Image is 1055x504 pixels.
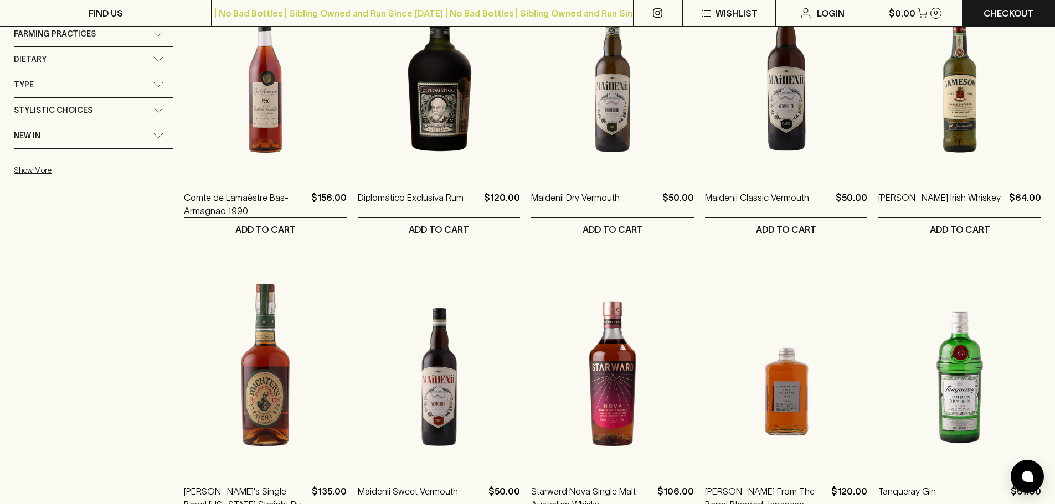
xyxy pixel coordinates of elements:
p: FIND US [89,7,123,20]
button: ADD TO CART [878,218,1041,241]
div: Dietary [14,47,173,72]
div: Type [14,72,173,97]
span: Stylistic Choices [14,103,92,117]
span: Farming Practices [14,27,96,41]
a: Maidenii Classic Vermouth [705,191,809,217]
img: Tanqueray Gin [878,274,1041,468]
button: ADD TO CART [358,218,521,241]
p: ADD TO CART [409,223,469,236]
button: ADD TO CART [531,218,694,241]
button: Show More [14,159,159,181]
span: Dietary [14,53,47,66]
span: Type [14,78,34,92]
a: Comte de Lamaëstre Bas-Armagnac 1990 [184,191,307,217]
div: Stylistic Choices [14,98,173,123]
div: New In [14,123,173,148]
button: ADD TO CART [184,218,347,241]
a: Diplomático Exclusiva Rum [358,191,464,217]
p: Login [817,7,845,20]
p: $120.00 [484,191,520,217]
img: Michter's Single Barrel Kentucky Straight Rye Whiskey [184,274,347,468]
p: Checkout [984,7,1033,20]
p: $0.00 [889,7,915,20]
img: Nikka Whisky From The Barrel Blended Japanese Whisky [705,274,868,468]
img: Starward Nova Single Malt Australian Whisky [531,274,694,468]
p: $64.00 [1009,191,1041,217]
span: New In [14,129,40,143]
img: Maidenii Sweet Vermouth [358,274,521,468]
p: ADD TO CART [583,223,643,236]
p: $50.00 [662,191,694,217]
p: ADD TO CART [235,223,296,236]
p: ADD TO CART [930,223,990,236]
p: $50.00 [836,191,867,217]
a: Maidenii Dry Vermouth [531,191,620,217]
p: ADD TO CART [756,223,816,236]
p: 0 [934,10,938,16]
a: [PERSON_NAME] Irish Whiskey [878,191,1001,217]
div: Farming Practices [14,22,173,46]
p: $156.00 [311,191,347,217]
p: Wishlist [716,7,758,20]
button: ADD TO CART [705,218,868,241]
img: bubble-icon [1022,471,1033,482]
